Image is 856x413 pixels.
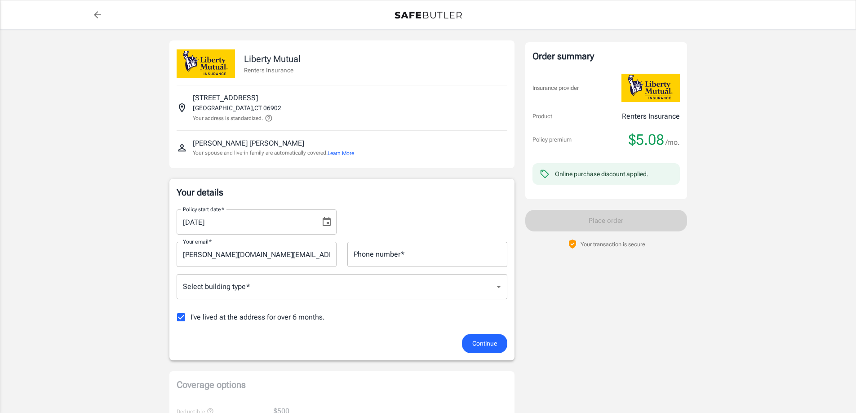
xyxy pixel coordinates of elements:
input: MM/DD/YYYY [177,209,314,235]
p: Policy premium [532,135,572,144]
p: Liberty Mutual [244,52,301,66]
svg: Insured person [177,142,187,153]
button: Continue [462,334,507,353]
div: Online purchase discount applied. [555,169,648,178]
img: Liberty Mutual [621,74,680,102]
label: Policy start date [183,205,224,213]
input: Enter number [347,242,507,267]
p: [STREET_ADDRESS] [193,93,258,103]
button: Choose date, selected date is Aug 28, 2025 [318,213,336,231]
svg: Insured address [177,102,187,113]
p: Renters Insurance [244,66,301,75]
img: Back to quotes [395,12,462,19]
p: Your address is standardized. [193,114,263,122]
div: Order summary [532,49,680,63]
label: Your email [183,238,212,245]
p: Renters Insurance [622,111,680,122]
a: back to quotes [89,6,106,24]
span: I've lived at the address for over 6 months. [191,312,325,323]
p: Your spouse and live-in family are automatically covered. [193,149,354,157]
span: /mo. [665,136,680,149]
img: Liberty Mutual [177,49,235,78]
p: Product [532,112,552,121]
span: Continue [472,338,497,349]
span: $5.08 [629,131,664,149]
p: Your details [177,186,507,199]
p: Insurance provider [532,84,579,93]
button: Learn More [328,149,354,157]
p: [GEOGRAPHIC_DATA] , CT 06902 [193,103,281,112]
input: Enter email [177,242,337,267]
p: [PERSON_NAME] [PERSON_NAME] [193,138,304,149]
p: Your transaction is secure [581,240,645,249]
